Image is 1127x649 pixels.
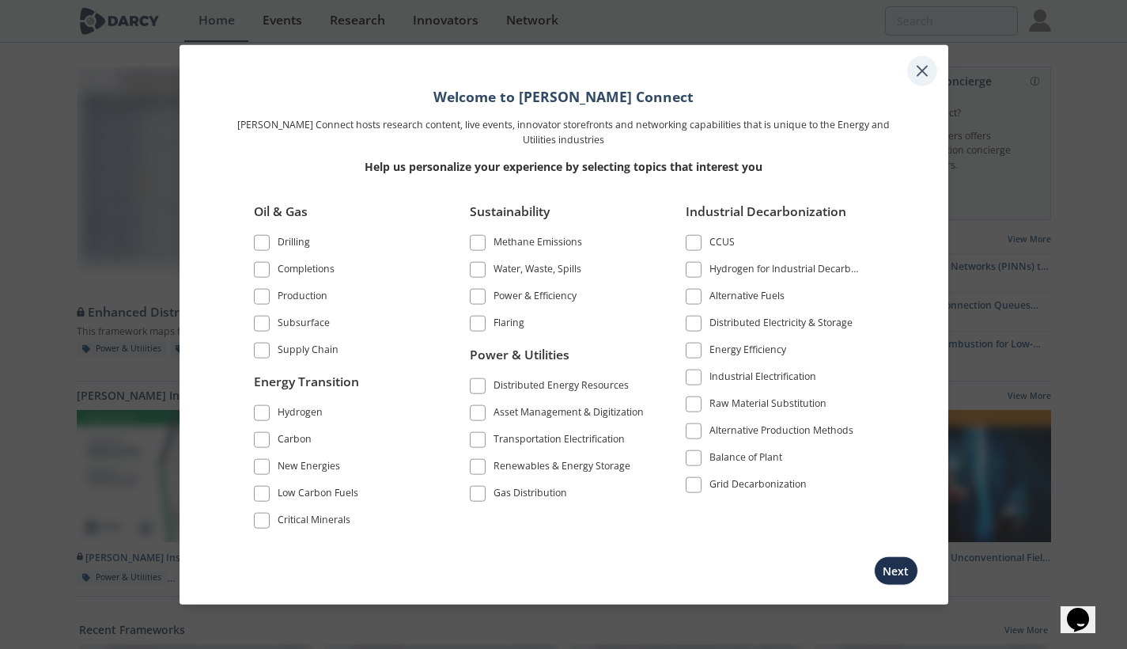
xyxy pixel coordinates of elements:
div: Energy Transition [254,372,431,402]
div: Completions [278,262,335,281]
div: Transportation Electrification [494,431,625,450]
div: Water, Waste, Spills [494,262,581,281]
div: Alternative Fuels [709,289,785,308]
div: Industrial Decarbonization [686,203,863,233]
div: Production [278,289,327,308]
div: Hydrogen for Industrial Decarbonization [709,262,863,281]
div: Distributed Electricity & Storage [709,316,853,335]
div: Drilling [278,235,310,254]
p: [PERSON_NAME] Connect hosts research content, live events, innovator storefronts and networking c... [232,118,896,147]
h1: Welcome to [PERSON_NAME] Connect [232,86,896,107]
div: Renewables & Energy Storage [494,458,630,477]
div: Balance of Plant [709,450,782,469]
button: Next [874,556,918,585]
div: Power & Utilities [470,345,647,375]
p: Help us personalize your experience by selecting topics that interest you [232,158,896,175]
div: Grid Decarbonization [709,477,807,496]
div: Subsurface [278,316,330,335]
div: CCUS [709,235,735,254]
div: Alternative Production Methods [709,423,853,442]
div: Industrial Electrification [709,370,816,389]
div: Flaring [494,316,524,335]
div: Energy Efficiency [709,343,786,362]
div: Asset Management & Digitization [494,404,644,423]
div: Power & Efficiency [494,289,577,308]
div: Distributed Energy Resources [494,378,629,397]
div: Gas Distribution [494,485,567,504]
div: Methane Emissions [494,235,582,254]
div: Carbon [278,431,312,450]
div: New Energies [278,458,340,477]
div: Critical Minerals [278,512,350,531]
div: Low Carbon Fuels [278,485,358,504]
div: Raw Material Substitution [709,397,826,416]
div: Supply Chain [278,343,338,362]
div: Oil & Gas [254,203,431,233]
div: Sustainability [470,203,647,233]
div: Hydrogen [278,404,323,423]
iframe: chat widget [1061,586,1111,633]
